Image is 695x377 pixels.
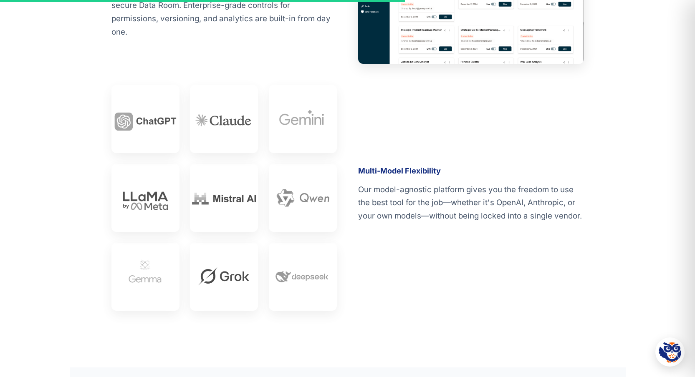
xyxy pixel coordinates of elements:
[659,341,681,363] img: Hootie - PromptOwl AI Assistant
[358,166,584,176] h3: Multi-Model Flexibility
[190,164,258,232] img: Mistral AI Logo
[269,85,337,153] img: Gemini Logo
[269,243,337,311] img: Deepseek AI Logo
[269,164,337,232] img: Qwen Large Language Model Logo
[358,183,584,223] p: Our model-agnostic platform gives you the freedom to use the best tool for the job—whether it's O...
[190,85,258,153] img: Claude Logo
[111,164,179,232] img: Llama Logo
[190,243,258,311] img: Grok AI by xAI Logo
[111,243,179,311] img: Google Gemma AI Model Logo
[111,85,179,153] img: ChatGPT Logo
